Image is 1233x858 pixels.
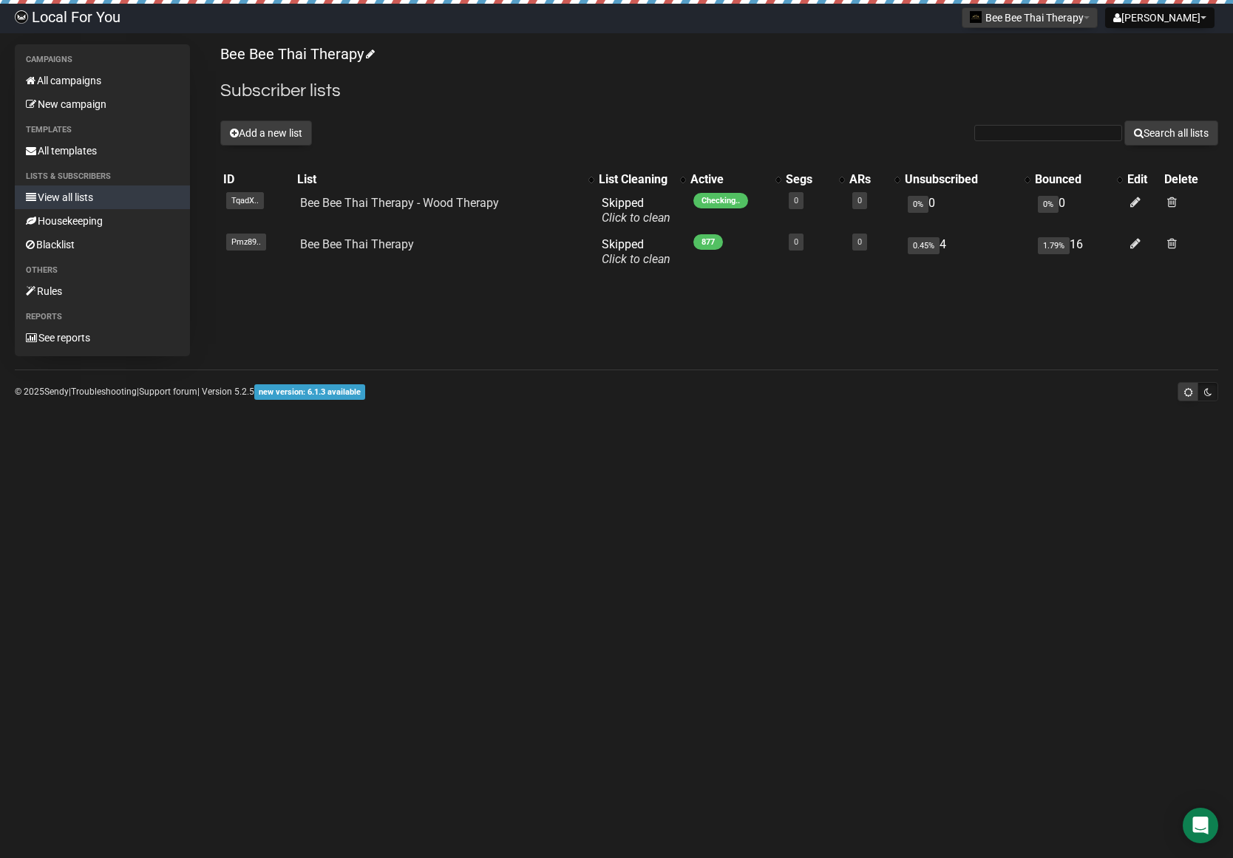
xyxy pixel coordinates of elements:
[15,209,190,233] a: Housekeeping
[902,169,1032,190] th: Unsubscribed: No sort applied, activate to apply an ascending sort
[902,231,1032,273] td: 4
[300,237,414,251] a: Bee Bee Thai Therapy
[1035,172,1109,187] div: Bounced
[690,172,768,187] div: Active
[783,169,846,190] th: Segs: No sort applied, activate to apply an ascending sort
[602,252,670,266] a: Click to clean
[786,172,832,187] div: Segs
[15,233,190,256] a: Blacklist
[596,169,687,190] th: List Cleaning: No sort applied, activate to apply an ascending sort
[1127,172,1158,187] div: Edit
[220,45,373,63] a: Bee Bee Thai Therapy
[857,237,862,247] a: 0
[15,308,190,326] li: Reports
[846,169,903,190] th: ARs: No sort applied, activate to apply an ascending sort
[139,387,197,397] a: Support forum
[1038,237,1070,254] span: 1.79%
[602,196,670,225] span: Skipped
[71,387,137,397] a: Troubleshooting
[15,384,365,400] p: © 2025 | | | Version 5.2.5
[15,121,190,139] li: Templates
[849,172,888,187] div: ARs
[908,196,928,213] span: 0%
[1164,172,1215,187] div: Delete
[15,69,190,92] a: All campaigns
[254,384,365,400] span: new version: 6.1.3 available
[1038,196,1059,213] span: 0%
[1105,7,1215,28] button: [PERSON_NAME]
[693,193,748,208] span: Checking..
[15,139,190,163] a: All templates
[15,262,190,279] li: Others
[602,211,670,225] a: Click to clean
[1161,169,1218,190] th: Delete: No sort applied, sorting is disabled
[902,190,1032,231] td: 0
[602,237,670,266] span: Skipped
[223,172,291,187] div: ID
[297,172,581,187] div: List
[254,387,365,397] a: new version: 6.1.3 available
[1183,808,1218,843] div: Open Intercom Messenger
[687,169,783,190] th: Active: No sort applied, activate to apply an ascending sort
[226,192,264,209] span: TqadX..
[908,237,940,254] span: 0.45%
[15,92,190,116] a: New campaign
[15,185,190,209] a: View all lists
[15,168,190,185] li: Lists & subscribers
[44,387,69,397] a: Sendy
[794,237,798,247] a: 0
[599,172,673,187] div: List Cleaning
[794,196,798,205] a: 0
[1032,169,1124,190] th: Bounced: No sort applied, activate to apply an ascending sort
[962,7,1098,28] button: Bee Bee Thai Therapy
[1032,190,1124,231] td: 0
[1124,120,1218,146] button: Search all lists
[226,234,266,251] span: Pmz89..
[220,169,294,190] th: ID: No sort applied, sorting is disabled
[220,120,312,146] button: Add a new list
[857,196,862,205] a: 0
[15,279,190,303] a: Rules
[220,78,1218,104] h2: Subscriber lists
[1124,169,1161,190] th: Edit: No sort applied, sorting is disabled
[15,10,28,24] img: d61d2441668da63f2d83084b75c85b29
[15,51,190,69] li: Campaigns
[693,234,723,250] span: 877
[15,326,190,350] a: See reports
[970,11,982,23] img: 756.png
[905,172,1017,187] div: Unsubscribed
[300,196,499,210] a: Bee Bee Thai Therapy - Wood Therapy
[1032,231,1124,273] td: 16
[294,169,596,190] th: List: No sort applied, activate to apply an ascending sort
